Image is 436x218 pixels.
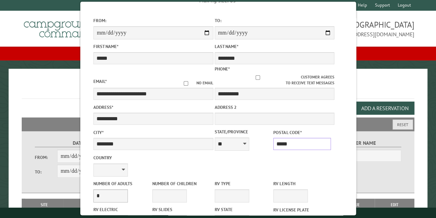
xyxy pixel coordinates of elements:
label: Number of Children [152,180,210,187]
img: Campground Commander [22,13,108,40]
button: Add a Reservation [355,102,414,115]
label: From: [35,154,57,161]
label: Address [93,104,213,111]
label: City [93,129,213,136]
label: Customer Name [311,139,401,147]
h1: Reservations [22,80,414,99]
label: Postal Code [273,129,331,136]
input: Customer agrees to receive text messages [214,75,301,80]
label: RV Type [214,180,272,187]
label: RV Slides [152,206,210,213]
label: From: [93,17,213,24]
label: No email [175,80,213,86]
label: Country [93,154,213,161]
label: First Name [93,43,213,50]
input: No email [175,81,196,86]
label: To: [214,17,334,24]
label: RV State [214,206,272,213]
label: Dates [35,139,125,147]
label: RV Length [273,180,331,187]
label: To: [35,169,57,175]
label: RV Electric [93,206,151,213]
label: State/Province [214,129,272,135]
button: Reset [393,120,413,130]
label: Address 2 [214,104,334,111]
h2: Filters [22,117,414,131]
th: Dates [63,199,113,211]
label: Customer agrees to receive text messages [214,74,334,86]
label: Phone [214,66,230,72]
label: Number of Adults [93,180,151,187]
label: Last Name [214,43,334,50]
th: Site [25,199,63,211]
th: Due [338,199,375,211]
th: Edit [375,199,414,211]
label: Email [93,78,107,84]
label: RV License Plate [273,207,331,213]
